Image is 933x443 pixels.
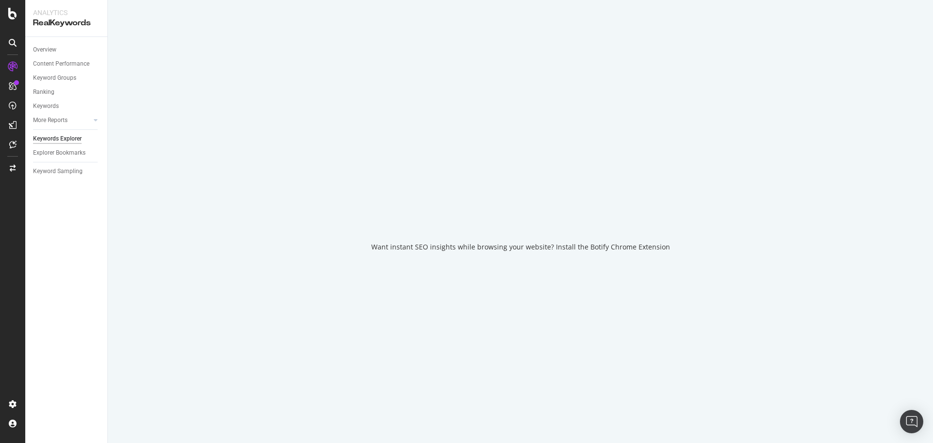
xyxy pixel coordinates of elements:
[485,192,555,227] div: animation
[33,73,76,83] div: Keyword Groups
[900,410,923,433] div: Open Intercom Messenger
[33,115,68,125] div: More Reports
[33,59,89,69] div: Content Performance
[33,134,82,144] div: Keywords Explorer
[33,101,59,111] div: Keywords
[33,148,101,158] a: Explorer Bookmarks
[33,87,54,97] div: Ranking
[33,45,56,55] div: Overview
[33,87,101,97] a: Ranking
[33,148,86,158] div: Explorer Bookmarks
[33,45,101,55] a: Overview
[33,73,101,83] a: Keyword Groups
[33,134,101,144] a: Keywords Explorer
[33,59,101,69] a: Content Performance
[33,166,101,177] a: Keyword Sampling
[33,8,100,18] div: Analytics
[33,101,101,111] a: Keywords
[33,115,91,125] a: More Reports
[371,242,670,252] div: Want instant SEO insights while browsing your website? Install the Botify Chrome Extension
[33,18,100,29] div: RealKeywords
[33,166,83,177] div: Keyword Sampling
